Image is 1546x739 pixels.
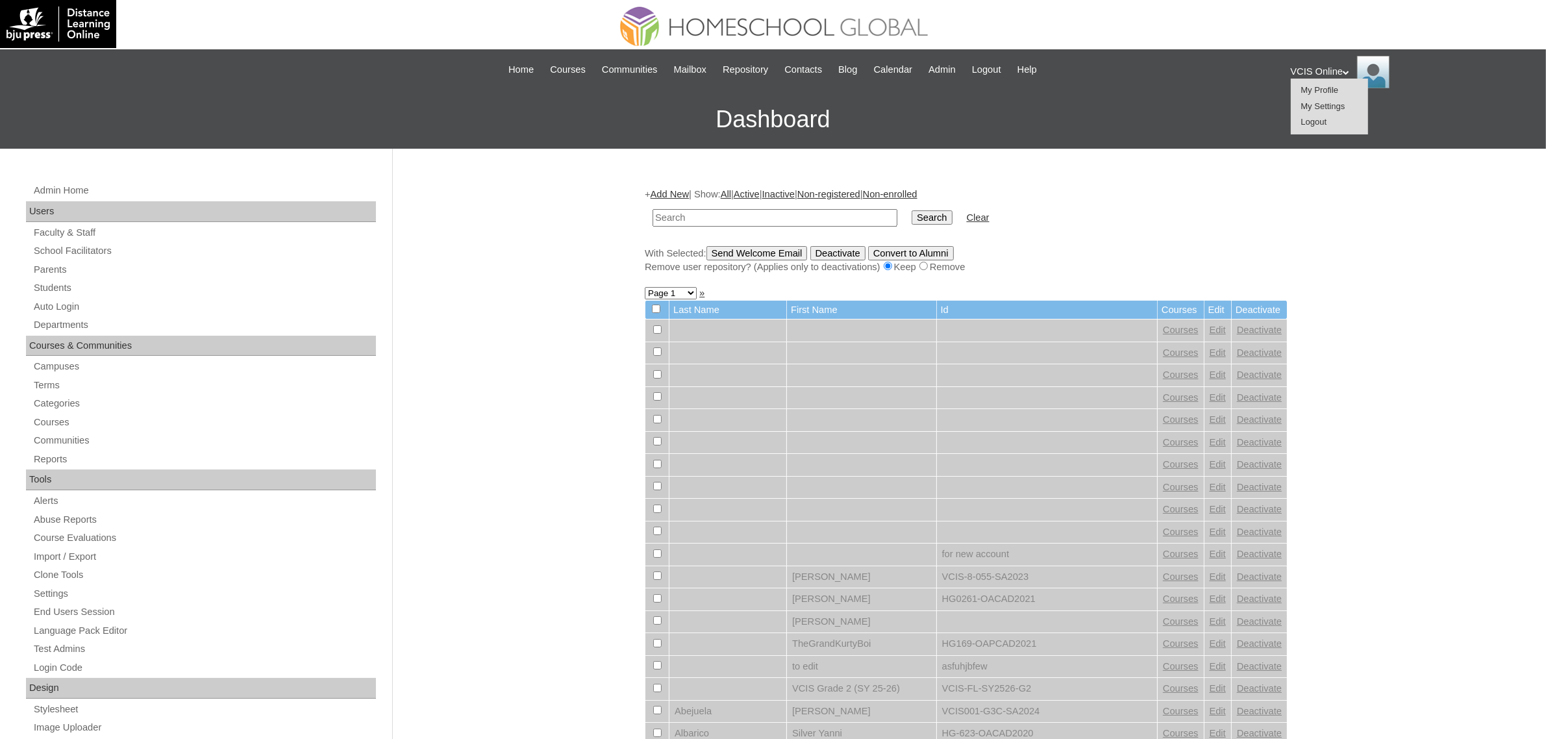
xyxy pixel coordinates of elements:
td: Deactivate [1232,301,1287,319]
a: Logout [966,62,1008,77]
a: Inactive [762,189,795,199]
a: Auto Login [32,299,376,315]
a: Edit [1210,549,1226,559]
input: Send Welcome Email [706,246,808,260]
td: asfuhjbfew [937,656,1157,678]
div: VCIS Online [1291,56,1534,88]
a: Deactivate [1237,325,1282,335]
a: Deactivate [1237,482,1282,492]
td: Last Name [669,301,786,319]
a: Edit [1210,683,1226,694]
a: Edit [1210,325,1226,335]
a: Home [502,62,540,77]
a: » [699,288,704,298]
div: Courses & Communities [26,336,376,357]
a: Courses [1163,325,1199,335]
a: Departments [32,317,376,333]
a: Courses [1163,459,1199,470]
a: Clone Tools [32,567,376,583]
a: Calendar [867,62,919,77]
a: Clear [967,212,990,223]
a: Non-enrolled [863,189,917,199]
a: Courses [32,414,376,431]
a: Courses [1163,504,1199,514]
a: Image Uploader [32,720,376,736]
td: [PERSON_NAME] [787,701,936,723]
a: Language Pack Editor [32,623,376,639]
a: Faculty & Staff [32,225,376,241]
input: Search [653,209,897,227]
a: Deactivate [1237,504,1282,514]
a: Courses [1163,616,1199,627]
a: Courses [1163,706,1199,716]
a: Deactivate [1237,392,1282,403]
a: Add New [651,189,689,199]
div: Tools [26,470,376,490]
a: Mailbox [667,62,714,77]
a: Students [32,280,376,296]
td: Edit [1204,301,1231,319]
a: Help [1011,62,1043,77]
a: Edit [1210,369,1226,380]
a: Edit [1210,482,1226,492]
a: Courses [1163,369,1199,380]
a: Contacts [778,62,829,77]
a: Edit [1210,661,1226,671]
div: With Selected: [645,246,1288,274]
a: Deactivate [1237,728,1282,738]
a: Deactivate [1237,527,1282,537]
span: Home [508,62,534,77]
img: logo-white.png [6,6,110,42]
td: Abejuela [669,701,786,723]
td: for new account [937,544,1157,566]
span: Logout [972,62,1001,77]
div: + | Show: | | | | [645,188,1288,273]
a: Communities [595,62,664,77]
td: VCIS Grade 2 (SY 25-26) [787,678,936,700]
a: Deactivate [1237,706,1282,716]
a: Courses [1163,661,1199,671]
a: Courses [1163,347,1199,358]
td: [PERSON_NAME] [787,611,936,633]
a: Stylesheet [32,701,376,718]
a: Edit [1210,504,1226,514]
a: Edit [1210,594,1226,604]
span: Communities [602,62,658,77]
td: HG169-OAPCAD2021 [937,633,1157,655]
a: Deactivate [1237,638,1282,649]
a: Test Admins [32,641,376,657]
img: VCIS Online Admin [1357,56,1390,88]
a: Courses [1163,571,1199,582]
span: Calendar [874,62,912,77]
td: to edit [787,656,936,678]
a: Courses [1163,683,1199,694]
a: Terms [32,377,376,394]
a: Active [734,189,760,199]
a: Campuses [32,358,376,375]
a: Edit [1210,347,1226,358]
a: Login Code [32,660,376,676]
td: VCIS-FL-SY2526-G2 [937,678,1157,700]
td: Courses [1158,301,1204,319]
td: First Name [787,301,936,319]
a: School Facilitators [32,243,376,259]
a: Deactivate [1237,683,1282,694]
td: VCIS001-G3C-SA2024 [937,701,1157,723]
a: Courses [1163,594,1199,604]
span: Blog [838,62,857,77]
a: Non-registered [797,189,860,199]
a: Edit [1210,527,1226,537]
a: Logout [1301,117,1327,127]
a: Edit [1210,638,1226,649]
a: Course Evaluations [32,530,376,546]
a: Deactivate [1237,414,1282,425]
input: Search [912,210,952,225]
a: My Profile [1301,85,1339,95]
a: Courses [1163,392,1199,403]
span: Mailbox [674,62,707,77]
a: Edit [1210,459,1226,470]
h3: Dashboard [6,90,1540,149]
a: Repository [716,62,775,77]
td: HG0261-OACAD2021 [937,588,1157,610]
